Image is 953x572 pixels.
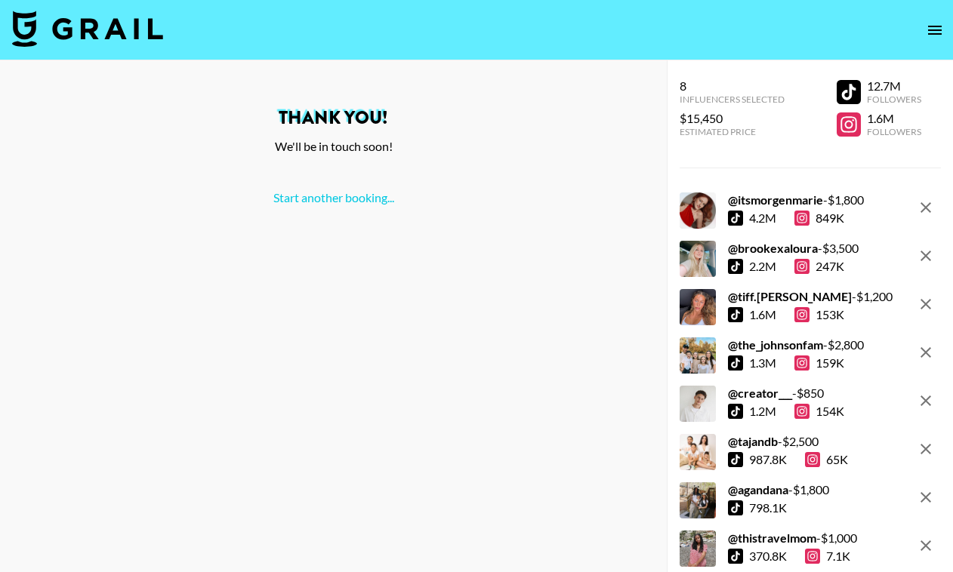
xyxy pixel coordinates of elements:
div: 370.8K [749,549,787,564]
button: remove [911,337,941,367]
button: remove [911,192,941,223]
iframe: Drift Widget Chat Controller [877,497,935,554]
div: - $ 2,500 [728,434,848,449]
img: Grail Talent [12,11,163,47]
strong: @ the_johnsonfam [728,337,823,352]
div: 2.2M [749,259,776,274]
div: $15,450 [680,111,785,126]
button: remove [911,434,941,464]
div: 8 [680,78,785,94]
strong: @ itsmorgenmarie [728,192,823,207]
strong: @ creator___ [728,386,792,400]
div: 65K [805,452,848,467]
div: - $ 2,800 [728,337,864,352]
div: We'll be in touch soon! [12,139,655,154]
div: 7.1K [805,549,850,564]
div: - $ 850 [728,386,844,401]
div: - $ 1,200 [728,289,893,304]
div: 1.6M [867,111,921,126]
button: remove [911,386,941,416]
div: - $ 3,500 [728,241,859,256]
div: Followers [867,94,921,105]
div: 12.7M [867,78,921,94]
strong: @ brookexaloura [728,241,818,255]
div: Followers [867,126,921,137]
div: 4.2M [749,211,776,226]
div: Estimated Price [680,126,785,137]
div: 159K [794,355,844,371]
div: - $ 1,000 [728,530,857,546]
div: 849K [794,211,844,226]
strong: @ tiff.[PERSON_NAME] [728,289,852,303]
a: Start another booking... [273,190,394,205]
button: open drawer [920,15,950,45]
div: 1.6M [749,307,776,322]
div: 154K [794,404,844,419]
strong: @ tajandb [728,434,778,448]
strong: @ agandana [728,482,788,497]
div: 153K [794,307,844,322]
button: remove [911,289,941,319]
div: 247K [794,259,844,274]
div: 987.8K [749,452,787,467]
button: remove [911,482,941,512]
div: - $ 1,800 [728,192,864,208]
div: Influencers Selected [680,94,785,105]
div: - $ 1,800 [728,482,829,497]
div: 1.2M [749,404,776,419]
div: 798.1K [749,500,787,515]
h2: Thank You! [12,109,655,127]
div: 1.3M [749,355,776,371]
strong: @ thistravelmom [728,530,816,545]
button: remove [911,241,941,271]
